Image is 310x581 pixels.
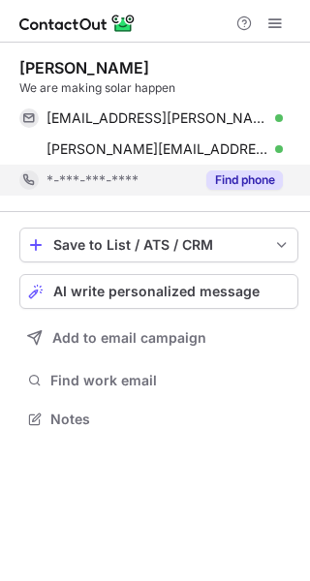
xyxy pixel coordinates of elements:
[206,170,283,190] button: Reveal Button
[19,321,298,355] button: Add to email campaign
[50,372,291,389] span: Find work email
[19,406,298,433] button: Notes
[46,109,268,127] span: [EMAIL_ADDRESS][PERSON_NAME][DOMAIN_NAME]
[50,411,291,428] span: Notes
[46,140,268,158] span: [PERSON_NAME][EMAIL_ADDRESS][PERSON_NAME][DOMAIN_NAME]
[53,284,260,299] span: AI write personalized message
[19,367,298,394] button: Find work email
[19,12,136,35] img: ContactOut v5.3.10
[19,228,298,262] button: save-profile-one-click
[19,58,149,77] div: [PERSON_NAME]
[19,274,298,309] button: AI write personalized message
[53,237,264,253] div: Save to List / ATS / CRM
[52,330,206,346] span: Add to email campaign
[19,79,298,97] div: We are making solar happen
